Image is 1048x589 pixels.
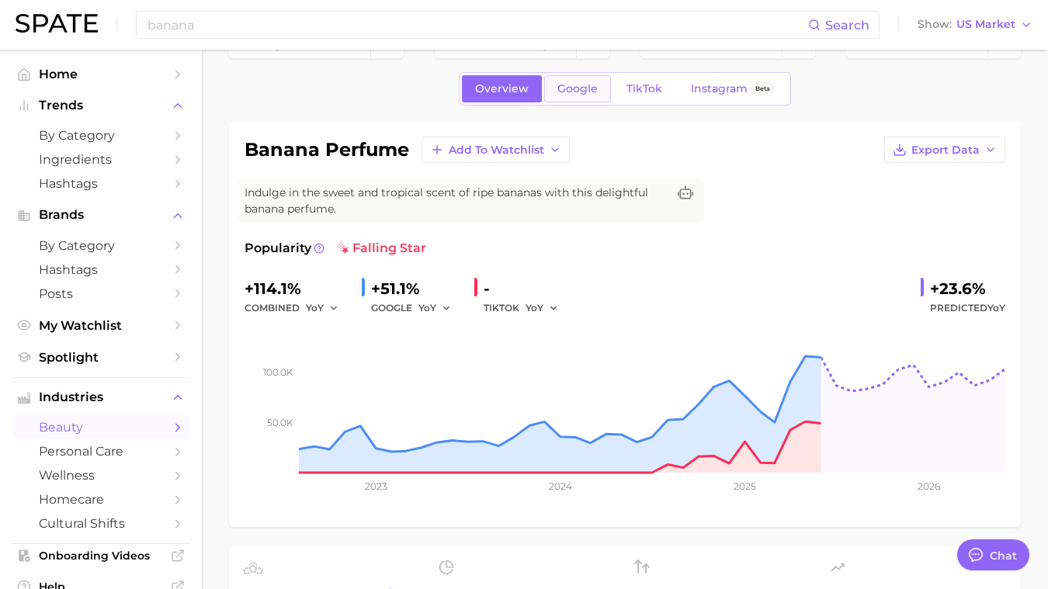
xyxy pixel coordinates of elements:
[39,99,163,113] span: Trends
[39,390,163,404] span: Industries
[422,137,570,163] button: Add to Watchlist
[549,480,572,492] tspan: 2024
[306,299,339,317] button: YoY
[613,75,675,102] a: TikTok
[245,276,349,301] div: +114.1%
[12,487,189,511] a: homecare
[39,67,163,81] span: Home
[12,314,189,338] a: My Watchlist
[16,14,98,33] img: SPATE
[365,480,387,492] tspan: 2023
[39,468,163,483] span: wellness
[337,239,426,258] span: falling star
[12,415,189,439] a: beauty
[691,82,748,95] span: Instagram
[337,242,349,255] img: falling star
[12,172,189,196] a: Hashtags
[245,239,311,258] span: Popularity
[12,62,189,86] a: Home
[39,208,163,222] span: Brands
[12,463,189,487] a: wellness
[884,137,1005,163] button: Export Data
[39,318,163,333] span: My Watchlist
[12,123,189,147] a: by Category
[39,444,163,459] span: personal care
[146,12,808,38] input: Search here for a brand, industry, or ingredient
[462,75,542,102] a: Overview
[918,480,940,492] tspan: 2026
[245,185,667,217] span: Indulge in the sweet and tropical scent of ripe bananas with this delightful banana perfume.
[484,276,569,301] div: -
[12,147,189,172] a: Ingredients
[475,82,529,95] span: Overview
[245,299,349,317] div: combined
[544,75,611,102] a: Google
[12,439,189,463] a: personal care
[956,20,1015,29] span: US Market
[39,516,163,531] span: cultural shifts
[12,94,189,117] button: Trends
[825,18,869,33] span: Search
[39,238,163,253] span: by Category
[39,492,163,507] span: homecare
[918,20,952,29] span: Show
[306,301,324,314] span: YoY
[12,282,189,306] a: Posts
[626,82,662,95] span: TikTok
[39,176,163,191] span: Hashtags
[12,345,189,369] a: Spotlight
[12,511,189,535] a: cultural shifts
[39,286,163,301] span: Posts
[245,140,409,159] h1: banana perfume
[734,480,756,492] tspan: 2025
[418,299,452,317] button: YoY
[39,128,163,143] span: by Category
[39,262,163,277] span: Hashtags
[12,258,189,282] a: Hashtags
[930,276,1005,301] div: +23.6%
[930,299,1005,317] span: Predicted
[987,302,1005,314] span: YoY
[39,549,163,563] span: Onboarding Videos
[418,301,436,314] span: YoY
[12,544,189,567] a: Onboarding Videos
[484,299,569,317] div: TIKTOK
[39,420,163,435] span: beauty
[12,386,189,409] button: Industries
[371,299,462,317] div: GOOGLE
[914,15,1036,35] button: ShowUS Market
[526,299,559,317] button: YoY
[39,350,163,365] span: Spotlight
[557,82,598,95] span: Google
[755,82,770,95] span: Beta
[678,75,788,102] a: InstagramBeta
[39,152,163,167] span: Ingredients
[12,203,189,227] button: Brands
[371,276,462,301] div: +51.1%
[526,301,543,314] span: YoY
[449,144,544,157] span: Add to Watchlist
[12,234,189,258] a: by Category
[911,144,980,157] span: Export Data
